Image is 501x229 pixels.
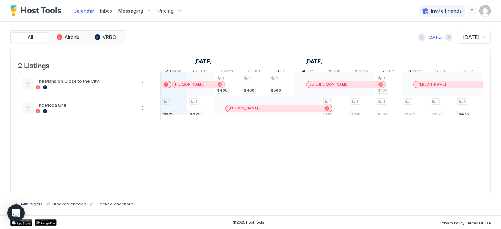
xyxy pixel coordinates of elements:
a: App Store [10,219,32,226]
div: menu [468,7,476,15]
span: The Mansion Close to the City [36,78,136,84]
span: Mon [172,68,182,76]
button: Airbnb [50,32,86,42]
span: $325 [163,112,174,117]
a: September 30, 2025 [191,67,210,77]
span: 4 [302,68,305,76]
a: Google Play Store [35,219,57,226]
span: Airbnb [65,34,79,41]
div: User profile [479,5,491,17]
span: Wed [412,68,422,76]
span: 2 [276,76,278,80]
span: $352 [432,112,440,117]
span: VRBO [103,34,116,41]
span: Blocked checkin [52,201,86,207]
div: menu [138,104,147,112]
span: $325 [190,112,200,117]
span: Tue [200,68,208,76]
button: Previous month [418,34,425,41]
span: Fri [280,68,285,76]
span: $500 [271,88,281,93]
span: 1 [383,76,385,80]
span: $400 [217,88,228,93]
a: October 4, 2025 [300,67,315,77]
a: September 14, 2025 [192,56,214,67]
a: October 10, 2025 [461,67,476,77]
span: Privacy Policy [440,221,464,225]
span: 1 [330,99,331,104]
a: October 5, 2025 [327,67,342,77]
div: menu [138,80,147,88]
a: Calendar [73,7,94,14]
span: All [28,34,33,41]
span: Long [PERSON_NAME] [309,82,348,87]
button: VRBO [87,32,124,42]
span: Inbox [100,8,112,14]
a: Terms Of Use [467,218,491,226]
span: 1 [169,99,170,104]
span: Pricing [158,8,174,14]
span: The Mega Unit [36,102,136,108]
button: More options [138,104,147,112]
span: Tue [386,68,394,76]
button: Next month [445,34,452,41]
span: 1 [383,99,385,104]
span: [PERSON_NAME] [229,106,258,111]
span: [DATE] [463,34,479,41]
span: $400 [244,88,254,93]
span: 10 [463,68,468,76]
span: Thu [439,68,448,76]
span: $400 [378,88,387,93]
span: 1 [221,68,223,76]
span: 2 Listings [18,59,49,70]
button: [DATE] [427,33,443,42]
a: October 9, 2025 [434,67,450,77]
span: Thu [252,68,260,76]
a: October 8, 2025 [406,67,423,77]
a: Privacy Policy [440,218,464,226]
a: October 1, 2025 [303,56,324,67]
button: All [12,32,48,42]
span: Mon [359,68,368,76]
span: Invite Friends [431,8,462,14]
span: 1 [195,99,197,104]
span: $330 [351,112,360,117]
span: 5 [328,68,331,76]
span: Fri [469,68,474,76]
a: October 7, 2025 [380,67,396,77]
div: Open Intercom Messenger [7,204,25,222]
span: Terms Of Use [467,221,491,225]
a: September 29, 2025 [163,67,183,77]
div: tab-group [10,30,125,44]
span: $342 [405,112,414,117]
a: Inbox [100,7,112,14]
span: Sun [332,68,340,76]
span: 8 [408,68,411,76]
span: 3 [464,99,466,104]
a: October 2, 2025 [246,67,262,77]
span: Wed [224,68,233,76]
span: $321 [324,112,333,117]
span: 6 [355,68,357,76]
a: October 1, 2025 [219,67,235,77]
span: 1 [410,99,412,104]
span: 1 [437,99,439,104]
span: 29 [165,68,171,76]
span: Messaging [118,8,143,14]
span: Min nights [21,201,43,207]
span: $475 [459,112,469,117]
span: © 2025 Host Tools [233,220,264,225]
div: Host Tools Logo [10,5,65,16]
span: 3 [276,68,279,76]
div: [DATE] [428,34,442,41]
button: More options [138,80,147,88]
span: 7 [382,68,385,76]
span: 30 [193,68,199,76]
a: October 3, 2025 [274,67,287,77]
span: 1 [249,76,251,80]
span: Sat [306,68,313,76]
span: 2 [248,68,250,76]
span: 9 [435,68,438,76]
